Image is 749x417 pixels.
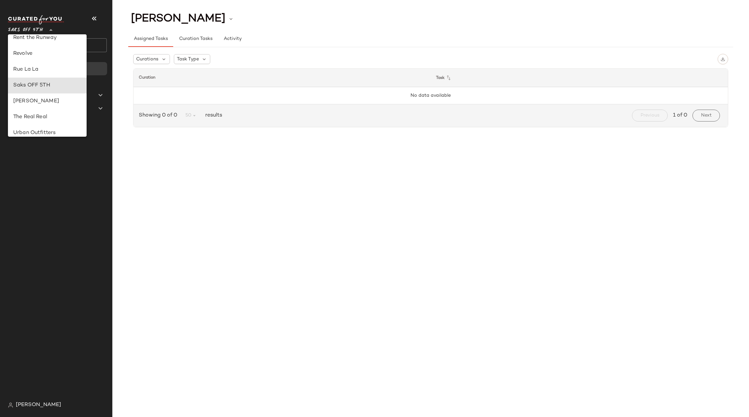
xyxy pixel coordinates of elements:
img: cfy_white_logo.C9jOOHJF.svg [8,15,64,24]
span: Task Type [177,56,199,63]
div: The Real Real [13,113,81,121]
span: Showing 0 of 0 [139,112,180,120]
span: Next [701,113,712,118]
span: Activity [223,36,242,42]
div: Urban Outfitters [13,129,81,137]
div: Rent the Runway [13,34,81,42]
div: Revolve [13,50,81,58]
div: Saks OFF 5TH [13,82,81,89]
span: [PERSON_NAME] [131,13,225,25]
div: [PERSON_NAME] [13,97,81,105]
img: svg%3e [8,402,13,408]
span: [PERSON_NAME] [16,401,61,409]
td: No data available [134,87,728,104]
div: undefined-list [8,34,87,137]
span: Saks OFF 5TH [8,22,43,34]
span: 1 of 0 [673,112,687,120]
img: svg%3e [721,57,725,61]
div: Rue La La [13,66,81,74]
th: Task [431,69,728,87]
button: Next [692,110,720,122]
span: results [203,112,222,120]
span: Curations [136,56,158,63]
span: Curation Tasks [178,36,212,42]
span: Assigned Tasks [134,36,168,42]
th: Curation [134,69,431,87]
